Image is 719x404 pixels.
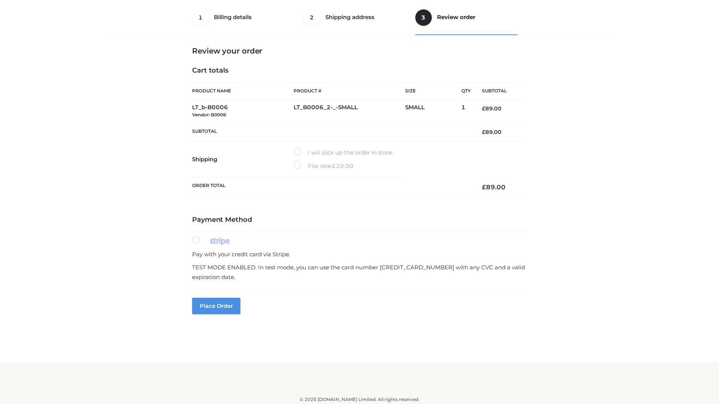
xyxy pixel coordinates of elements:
th: Subtotal [471,83,527,100]
td: LT_B0006_2-_-SMALL [294,100,405,123]
p: TEST MODE ENABLED. In test mode, you can use the card number [CREDIT_CARD_NUMBER] with any CVC an... [192,263,527,282]
bdi: 89.00 [482,105,501,112]
th: Size [405,83,458,100]
bdi: 89.00 [482,129,501,135]
bdi: 20.00 [332,162,354,169]
p: Pay with your credit card via Stripe. [192,250,527,259]
button: Place order [192,298,240,314]
span: £ [482,105,485,112]
th: Shipping [192,141,294,177]
label: Flat rate: [294,161,354,171]
td: 1 [461,100,471,123]
div: © 2025 [DOMAIN_NAME] Limited. All rights reserved. [111,396,608,403]
th: Product Name [192,82,294,100]
td: SMALL [405,100,461,123]
th: Product # [294,82,405,100]
th: Subtotal [192,123,471,141]
span: £ [332,162,336,169]
bdi: 89.00 [482,183,506,191]
th: Order Total [192,177,471,197]
label: I will pick up the order in store. [294,148,393,157]
th: Qty [461,82,471,100]
small: Vendor: B0006 [192,112,226,117]
span: £ [482,183,486,191]
h4: Payment Method [192,216,527,224]
h4: Cart totals [192,67,527,75]
h3: Review your order [192,46,527,55]
td: LT_b-B0006 [192,100,294,123]
span: £ [482,129,485,135]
